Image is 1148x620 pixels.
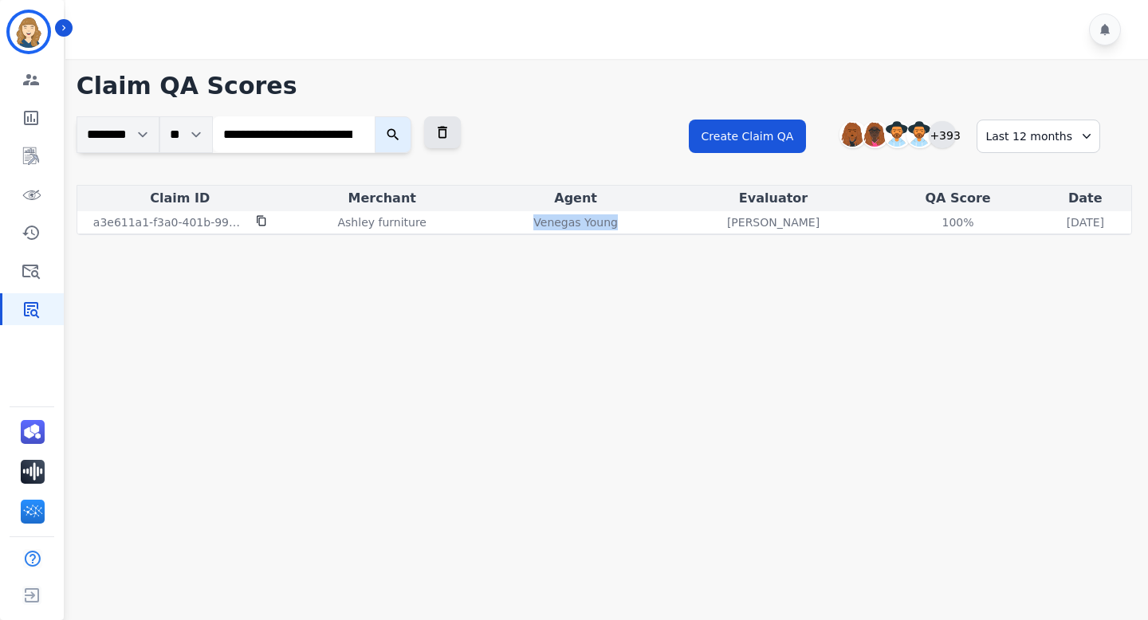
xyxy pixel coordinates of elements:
div: 100% [922,214,994,230]
img: Bordered avatar [10,13,48,51]
p: a3e611a1-f3a0-401b-9985-1600d9c9e170 [93,214,246,230]
p: [DATE] [1067,214,1104,230]
p: Venegas Young [533,214,618,230]
p: [PERSON_NAME] [727,214,820,230]
div: Date [1043,189,1128,208]
button: Create Claim QA [689,120,807,153]
h1: Claim QA Scores [77,72,1132,100]
div: Merchant [286,189,478,208]
div: Agent [485,189,667,208]
div: QA Score [880,189,1036,208]
p: Ashley furniture [338,214,427,230]
div: +393 [929,121,956,148]
div: Claim ID [81,189,280,208]
div: Last 12 months [977,120,1100,153]
div: Evaluator [674,189,874,208]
